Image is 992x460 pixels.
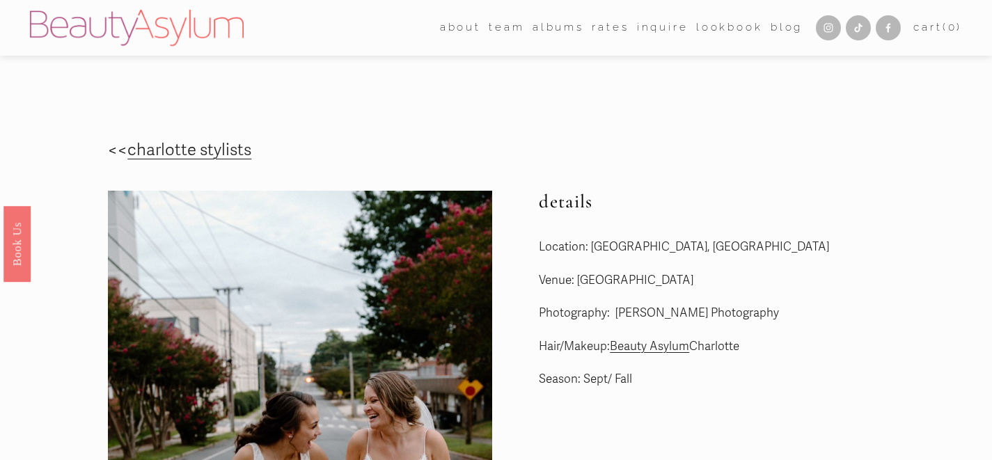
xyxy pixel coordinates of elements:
[592,17,629,39] a: Rates
[30,10,244,46] img: Beauty Asylum | Bridal Hair &amp; Makeup Charlotte &amp; Atlanta
[108,136,452,166] p: <<
[943,21,962,33] span: ( )
[489,17,524,39] a: folder dropdown
[846,15,871,40] a: TikTok
[539,369,962,390] p: Season: Sept/ Fall
[696,17,763,39] a: Lookbook
[816,15,841,40] a: Instagram
[771,17,803,39] a: Blog
[539,270,962,292] p: Venue: [GEOGRAPHIC_DATA]
[3,205,31,281] a: Book Us
[127,140,251,160] a: charlotte stylists
[539,191,962,213] h2: details
[440,18,481,38] span: about
[913,18,962,38] a: 0 items in cart
[489,18,524,38] span: team
[539,237,962,258] p: Location: [GEOGRAPHIC_DATA], [GEOGRAPHIC_DATA]
[539,303,962,324] p: Photography: [PERSON_NAME] Photography
[948,21,957,33] span: 0
[610,339,689,354] a: Beauty Asylum
[539,336,962,358] p: Hair/Makeup: Charlotte
[876,15,901,40] a: Facebook
[637,17,688,39] a: Inquire
[440,17,481,39] a: folder dropdown
[533,17,584,39] a: albums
